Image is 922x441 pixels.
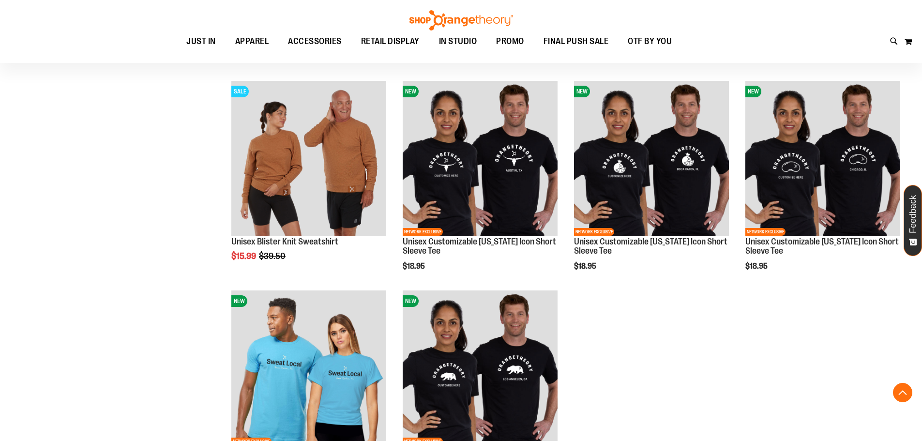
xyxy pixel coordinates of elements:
a: OTF City Unisex Texas Icon SS Tee BlackNEWNETWORK EXCLUSIVE [403,81,558,237]
span: NEW [403,86,419,97]
button: Back To Top [893,383,912,402]
span: SALE [231,86,249,97]
img: Product image for Unisex Blister Knit Sweatshirt [231,81,386,236]
span: $39.50 [259,251,287,261]
a: Unisex Customizable [US_STATE] Icon Short Sleeve Tee [403,237,556,256]
a: OTF City Unisex Illinois Icon SS Tee BlackNEWNETWORK EXCLUSIVE [745,81,900,237]
span: NEW [403,295,419,307]
span: OTF BY YOU [628,30,672,52]
span: Feedback [908,195,918,233]
a: Unisex Customizable [US_STATE] Icon Short Sleeve Tee [574,237,727,256]
span: $15.99 [231,251,257,261]
img: OTF City Unisex Texas Icon SS Tee Black [403,81,558,236]
span: JUST IN [186,30,216,52]
span: APPAREL [235,30,269,52]
img: OTF City Unisex Florida Icon SS Tee Black [574,81,729,236]
span: NETWORK EXCLUSIVE [403,228,443,236]
span: $18.95 [745,262,769,271]
a: Unisex Customizable [US_STATE] Icon Short Sleeve Tee [745,237,899,256]
span: $18.95 [403,262,426,271]
span: IN STUDIO [439,30,477,52]
a: APPAREL [226,30,279,53]
span: NETWORK EXCLUSIVE [745,228,786,236]
a: OTF City Unisex Florida Icon SS Tee BlackNEWNETWORK EXCLUSIVE [574,81,729,237]
span: NEW [745,86,761,97]
span: FINAL PUSH SALE [544,30,609,52]
a: PROMO [486,30,534,53]
button: Feedback - Show survey [904,185,922,256]
a: FINAL PUSH SALE [534,30,619,53]
span: PROMO [496,30,524,52]
a: Product image for Unisex Blister Knit SweatshirtSALE [231,81,386,237]
img: OTF City Unisex Illinois Icon SS Tee Black [745,81,900,236]
a: JUST IN [177,30,226,53]
a: ACCESSORIES [278,30,351,53]
span: NEW [574,86,590,97]
span: NEW [231,295,247,307]
div: product [741,76,905,295]
div: product [398,76,562,295]
a: Unisex Blister Knit Sweatshirt [231,237,338,246]
a: OTF BY YOU [618,30,681,53]
span: NETWORK EXCLUSIVE [574,228,614,236]
span: ACCESSORIES [288,30,342,52]
div: product [569,76,734,295]
a: IN STUDIO [429,30,487,53]
img: Shop Orangetheory [408,10,514,30]
div: product [227,76,391,286]
a: RETAIL DISPLAY [351,30,429,53]
span: RETAIL DISPLAY [361,30,420,52]
span: $18.95 [574,262,598,271]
